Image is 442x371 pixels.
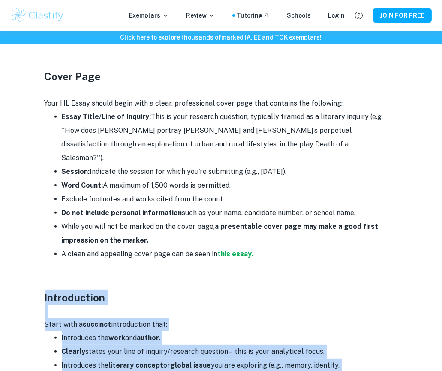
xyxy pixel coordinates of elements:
li: such as your name, candidate number, or school name. [62,206,388,220]
p: Exemplars [129,11,169,20]
a: this essay. [218,250,253,258]
strong: a presentable cover page may make a good first impression on the marker. [62,222,379,244]
strong: Session: [62,167,90,176]
li: states your line of inquiry/research question – this is your analytical focus. [62,345,388,359]
strong: Word Count: [62,181,103,189]
li: A maximum of 1,500 words is permitted. [62,179,388,192]
p: Review [186,11,215,20]
li: A clean and appealing cover page can be seen in [62,247,388,261]
img: Clastify logo [10,7,65,24]
strong: Do not include personal information [62,209,182,217]
li: Indicate the session for which you're submitting (e.g., [DATE]). [62,165,388,179]
button: Help and Feedback [352,8,366,23]
strong: Essay Title/Line of Inquiry: [62,113,151,121]
strong: global issue [171,361,211,369]
strong: succinct [83,320,111,328]
a: Tutoring [237,11,270,20]
button: JOIN FOR FREE [373,8,432,23]
strong: Clearly [62,347,86,356]
p: Start with a introduction that: [45,318,388,331]
strong: work [109,334,126,342]
p: Your HL Essay should begin with a clear, professional cover page that contains the following: [45,97,388,110]
h3: Cover Page [45,69,388,84]
strong: literary concept [109,361,164,369]
li: This is your research question, typically framed as a literary inquiry (e.g. ''How does [PERSON_N... [62,110,388,165]
a: Schools [287,11,311,20]
h3: Introduction [45,290,388,305]
strong: author [137,334,159,342]
li: Exclude footnotes and works cited from the count. [62,192,388,206]
a: Login [328,11,345,20]
li: While you will not be marked on the cover page, [62,220,388,247]
li: Introduces the and . [62,331,388,345]
h6: Click here to explore thousands of marked IA, EE and TOK exemplars ! [2,33,440,42]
